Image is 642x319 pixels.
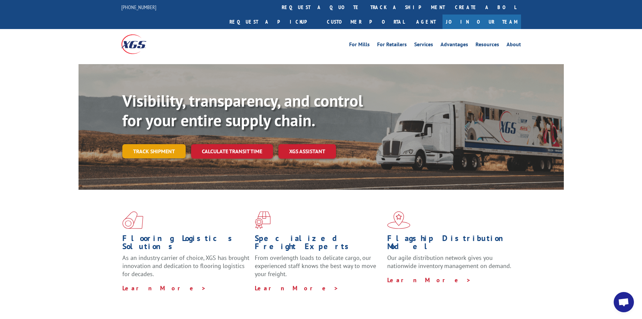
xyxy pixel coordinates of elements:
[349,42,370,49] a: For Mills
[322,15,409,29] a: Customer Portal
[278,144,336,159] a: XGS ASSISTANT
[387,276,471,284] a: Learn More >
[409,15,442,29] a: Agent
[387,234,515,254] h1: Flagship Distribution Model
[255,211,271,229] img: xgs-icon-focused-on-flooring-red
[440,42,468,49] a: Advantages
[122,211,143,229] img: xgs-icon-total-supply-chain-intelligence-red
[255,254,382,284] p: From overlength loads to delicate cargo, our experienced staff knows the best way to move your fr...
[224,15,322,29] a: Request a pickup
[122,284,206,292] a: Learn More >
[442,15,521,29] a: Join Our Team
[614,292,634,312] div: Open chat
[387,254,511,270] span: Our agile distribution network gives you nationwide inventory management on demand.
[122,254,249,278] span: As an industry carrier of choice, XGS has brought innovation and dedication to flooring logistics...
[414,42,433,49] a: Services
[121,4,156,10] a: [PHONE_NUMBER]
[507,42,521,49] a: About
[191,144,273,159] a: Calculate transit time
[122,90,363,131] b: Visibility, transparency, and control for your entire supply chain.
[377,42,407,49] a: For Retailers
[476,42,499,49] a: Resources
[255,234,382,254] h1: Specialized Freight Experts
[122,144,186,158] a: Track shipment
[255,284,339,292] a: Learn More >
[387,211,410,229] img: xgs-icon-flagship-distribution-model-red
[122,234,250,254] h1: Flooring Logistics Solutions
